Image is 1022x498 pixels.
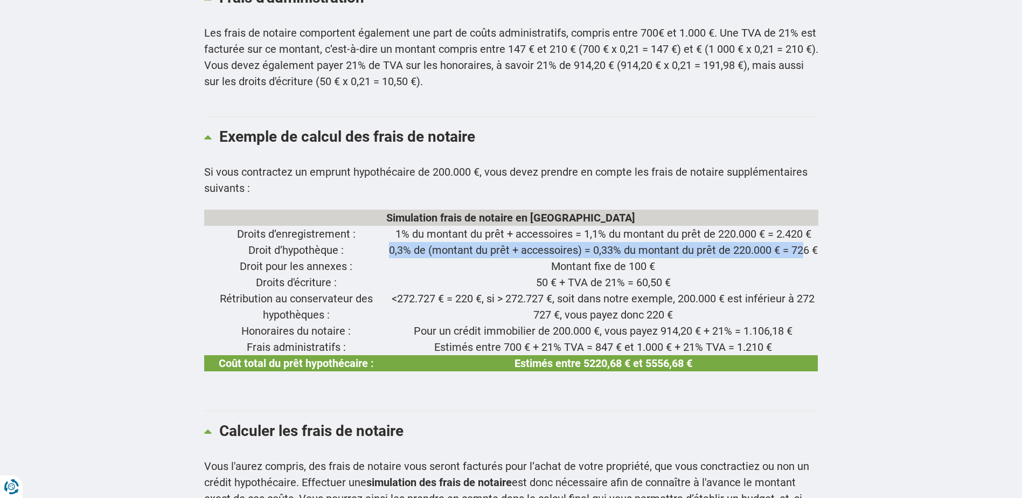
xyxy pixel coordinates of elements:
[204,242,389,258] td: Droit d’hypothèque :
[204,411,818,450] a: Calculer les frais de notaire
[388,258,818,274] td: Montant fixe de 100 €
[388,242,818,258] td: 0,3% de (montant du prêt + accessoires) = 0,33% du montant du prêt de 220.000 € = 726 €
[388,323,818,339] td: Pour un crédit immobilier de 200.000 €, vous payez 914,20 € + 21% = 1.106,18 €
[366,476,512,489] strong: simulation des frais de notaire
[204,355,389,371] td: Coût total du prêt hypothécaire :
[204,274,389,290] td: Droits d'écriture :
[388,290,818,323] td: <272.727 € = 220 €, si > 272.727 €, soit dans notre exemple, 200.000 € est inférieur à 272 727 €,...
[388,226,818,242] td: 1% du montant du prêt + accessoires = 1,1% du montant du prêt de 220.000 € = 2.420 €
[204,117,818,156] a: Exemple de calcul des frais de notaire
[204,226,389,242] td: Droits d’enregistrement :
[204,258,389,274] td: Droit pour les annexes :
[204,164,818,196] p: Si vous contractez un emprunt hypothécaire de 200.000 €, vous devez prendre en compte les frais d...
[204,210,818,226] th: Simulation frais de notaire en [GEOGRAPHIC_DATA]
[204,290,389,323] td: Rétribution au conservateur des hypothèques :
[388,355,818,371] td: Estimés entre 5220,68 € et 5556,68 €
[204,323,389,339] td: Honoraires du notaire :
[388,274,818,290] td: 50 € + TVA de 21% = 60,50 €
[388,339,818,355] td: Estimés entre 700 € + 21% TVA = 847 € et 1.000 € + 21% TVA = 1.210 €
[204,339,389,355] td: Frais administratifs :
[204,25,818,89] p: Les frais de notaire comportent également une part de coûts administratifs, compris entre 700€ et...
